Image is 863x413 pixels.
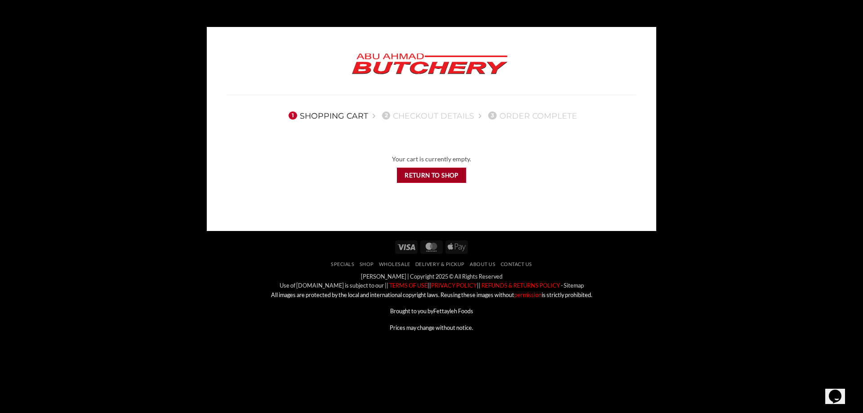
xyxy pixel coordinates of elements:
[388,282,427,289] a: TERMS OF USE
[470,261,495,267] a: About Us
[480,282,560,289] a: REFUNDS & RETURNS POLICY
[344,47,515,81] img: Abu Ahmad Butchery
[389,282,427,289] font: TERMS OF USE
[394,239,469,254] div: Payment icons
[214,306,649,315] p: Brought to you by
[379,111,475,120] a: 2Checkout details
[331,261,354,267] a: Specials
[227,104,636,127] nav: Checkout steps
[501,261,532,267] a: Contact Us
[564,282,584,289] a: Sitemap
[481,282,560,289] font: REFUNDS & RETURNS POLICY
[561,282,563,289] a: -
[214,272,649,332] div: [PERSON_NAME] | Copyright 2025 © All Rights Reserved Use of [DOMAIN_NAME] is subject to our || || ||
[289,111,297,120] span: 1
[397,168,467,183] a: Return to shop
[431,282,477,289] a: PRIVACY POLICY
[286,111,368,120] a: 1Shopping Cart
[214,323,649,332] p: Prices may change without notice.
[382,111,390,120] span: 2
[360,261,374,267] a: SHOP
[379,261,410,267] a: Wholesale
[227,154,636,164] div: Your cart is currently empty.
[214,290,649,299] p: All images are protected by the local and international copyright laws. Reusing these images with...
[825,377,854,404] iframe: chat widget
[433,307,473,315] a: Fettayleh Foods
[415,261,465,267] a: Delivery & Pickup
[514,291,542,298] a: permission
